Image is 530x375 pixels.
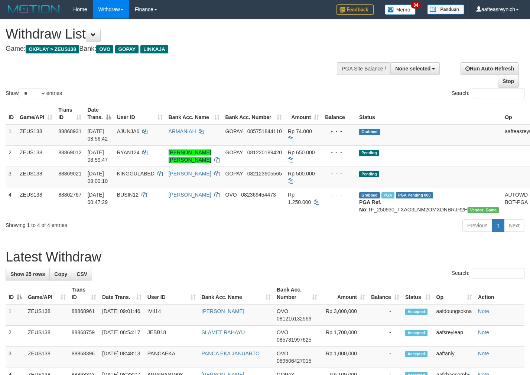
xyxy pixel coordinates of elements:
[405,351,427,357] span: Accepted
[169,128,196,134] a: ARMANIAH
[115,45,139,53] span: GOPAY
[395,66,430,72] span: None selected
[6,250,524,264] h1: Latest Withdraw
[498,75,519,88] a: Stop
[17,124,55,146] td: ZEUS138
[478,351,489,356] a: Note
[6,347,25,368] td: 3
[58,171,81,177] span: 88869021
[277,337,311,343] span: Copy 085781997625 to clipboard
[396,192,433,198] span: PGA Pending
[69,304,99,326] td: 88868961
[54,271,67,277] span: Copy
[225,192,237,198] span: OVO
[452,268,524,279] label: Search:
[325,128,353,135] div: - - -
[288,192,311,205] span: Rp 1.250.000
[247,128,282,134] span: Copy 085751844110 to clipboard
[385,4,416,15] img: Button%20Memo.svg
[285,103,322,124] th: Amount: activate to sort column ascending
[25,347,69,368] td: ZEUS138
[359,192,380,198] span: Grabbed
[356,103,502,124] th: Status
[6,88,62,99] label: Show entries
[475,283,524,304] th: Action
[117,149,140,155] span: RYAN124
[166,103,222,124] th: Bank Acc. Name: activate to sort column ascending
[202,351,260,356] a: PANCA EKA JANUARTO
[359,171,379,177] span: Pending
[6,304,25,326] td: 1
[6,103,17,124] th: ID
[277,329,288,335] span: OVO
[390,62,440,75] button: None selected
[169,149,211,163] a: [PERSON_NAME] [PERSON_NAME]
[6,27,346,42] h1: Withdraw List
[288,149,315,155] span: Rp 650.000
[368,304,402,326] td: -
[25,326,69,347] td: ZEUS138
[69,347,99,368] td: 88868396
[26,45,79,53] span: OXPLAY > ZEUS138
[359,129,380,135] span: Grabbed
[17,167,55,188] td: ZEUS138
[49,268,72,280] a: Copy
[225,171,243,177] span: GOPAY
[87,128,108,142] span: [DATE] 08:56:42
[225,149,243,155] span: GOPAY
[368,347,402,368] td: -
[6,218,215,229] div: Showing 1 to 4 of 4 entries
[99,283,144,304] th: Date Trans.: activate to sort column ascending
[433,347,475,368] td: aaftanly
[274,283,320,304] th: Bank Acc. Number: activate to sort column ascending
[277,308,288,314] span: OVO
[478,308,489,314] a: Note
[222,103,285,124] th: Bank Acc. Number: activate to sort column ascending
[69,326,99,347] td: 88868759
[359,199,381,213] b: PGA Ref. No:
[433,283,475,304] th: Op: activate to sort column ascending
[322,103,356,124] th: Balance
[405,330,427,336] span: Accepted
[288,128,312,134] span: Rp 74.000
[25,304,69,326] td: ZEUS138
[144,283,199,304] th: User ID: activate to sort column ascending
[77,271,87,277] span: CSV
[277,316,311,322] span: Copy 081216132569 to clipboard
[320,283,368,304] th: Amount: activate to sort column ascending
[96,45,113,53] span: OVO
[472,88,524,99] input: Search:
[17,188,55,216] td: ZEUS138
[225,128,243,134] span: GOPAY
[202,329,245,335] a: SLAMET RAHAYU
[58,192,81,198] span: 88802767
[169,171,211,177] a: [PERSON_NAME]
[17,145,55,167] td: ZEUS138
[6,45,346,53] h4: Game: Bank:
[25,283,69,304] th: Game/API: activate to sort column ascending
[325,170,353,177] div: - - -
[117,192,139,198] span: BUSIN12
[277,358,311,364] span: Copy 089506427015 to clipboard
[140,45,168,53] span: LINKAJA
[433,304,475,326] td: aafdoungsokna
[6,4,62,15] img: MOTION_logo.png
[337,62,390,75] div: PGA Site Balance /
[199,283,274,304] th: Bank Acc. Name: activate to sort column ascending
[359,150,379,156] span: Pending
[87,171,108,184] span: [DATE] 09:00:10
[114,103,166,124] th: User ID: activate to sort column ascending
[84,103,114,124] th: Date Trans.: activate to sort column descending
[6,145,17,167] td: 2
[433,326,475,347] td: aafsreyleap
[241,192,276,198] span: Copy 082369454473 to clipboard
[99,347,144,368] td: [DATE] 08:48:13
[402,283,433,304] th: Status: activate to sort column ascending
[452,88,524,99] label: Search:
[478,329,489,335] a: Note
[6,283,25,304] th: ID: activate to sort column descending
[504,219,524,232] a: Next
[325,149,353,156] div: - - -
[336,4,374,15] img: Feedback.jpg
[10,271,45,277] span: Show 25 rows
